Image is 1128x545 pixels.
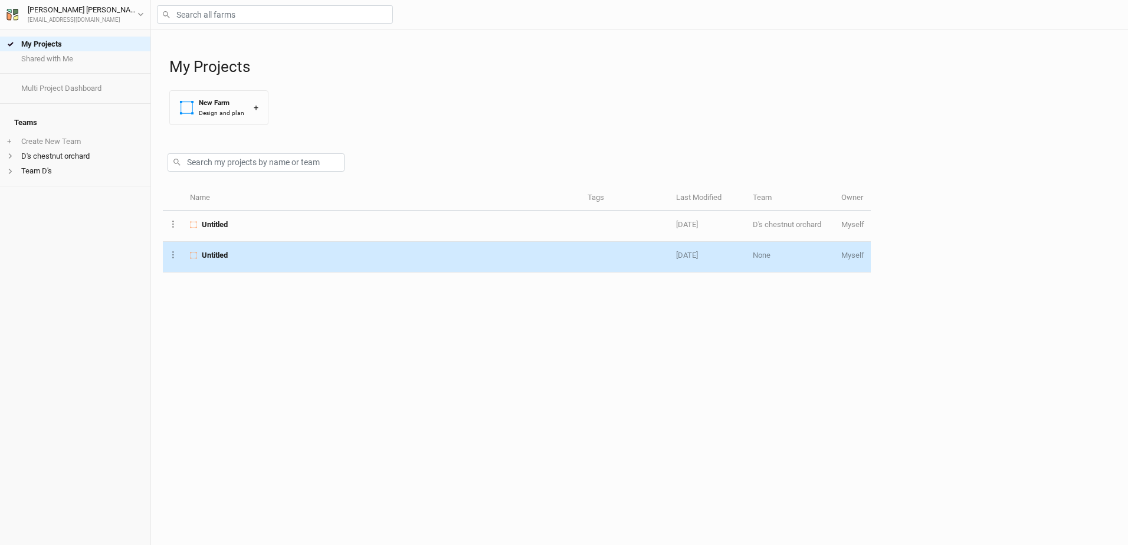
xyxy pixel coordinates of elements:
[676,220,698,229] span: Aug 22, 2025 3:55 PM
[28,4,137,16] div: [PERSON_NAME] [PERSON_NAME]
[254,101,258,114] div: +
[7,111,143,134] h4: Teams
[746,186,835,211] th: Team
[581,186,670,211] th: Tags
[835,186,871,211] th: Owner
[199,109,244,117] div: Design and plan
[746,211,835,242] td: D's chestnut orchard
[841,220,864,229] span: scstlutz@gmail.com
[7,137,11,146] span: +
[670,186,746,211] th: Last Modified
[202,219,228,230] span: Untitled
[676,251,698,260] span: Aug 12, 2025 3:34 PM
[28,16,137,25] div: [EMAIL_ADDRESS][DOMAIN_NAME]
[202,250,228,261] span: Untitled
[169,58,1116,76] h1: My Projects
[157,5,393,24] input: Search all farms
[746,242,835,272] td: None
[199,98,244,108] div: New Farm
[183,186,581,211] th: Name
[168,153,345,172] input: Search my projects by name or team
[6,4,145,25] button: [PERSON_NAME] [PERSON_NAME][EMAIL_ADDRESS][DOMAIN_NAME]
[169,90,268,125] button: New FarmDesign and plan+
[841,251,864,260] span: scstlutz@gmail.com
